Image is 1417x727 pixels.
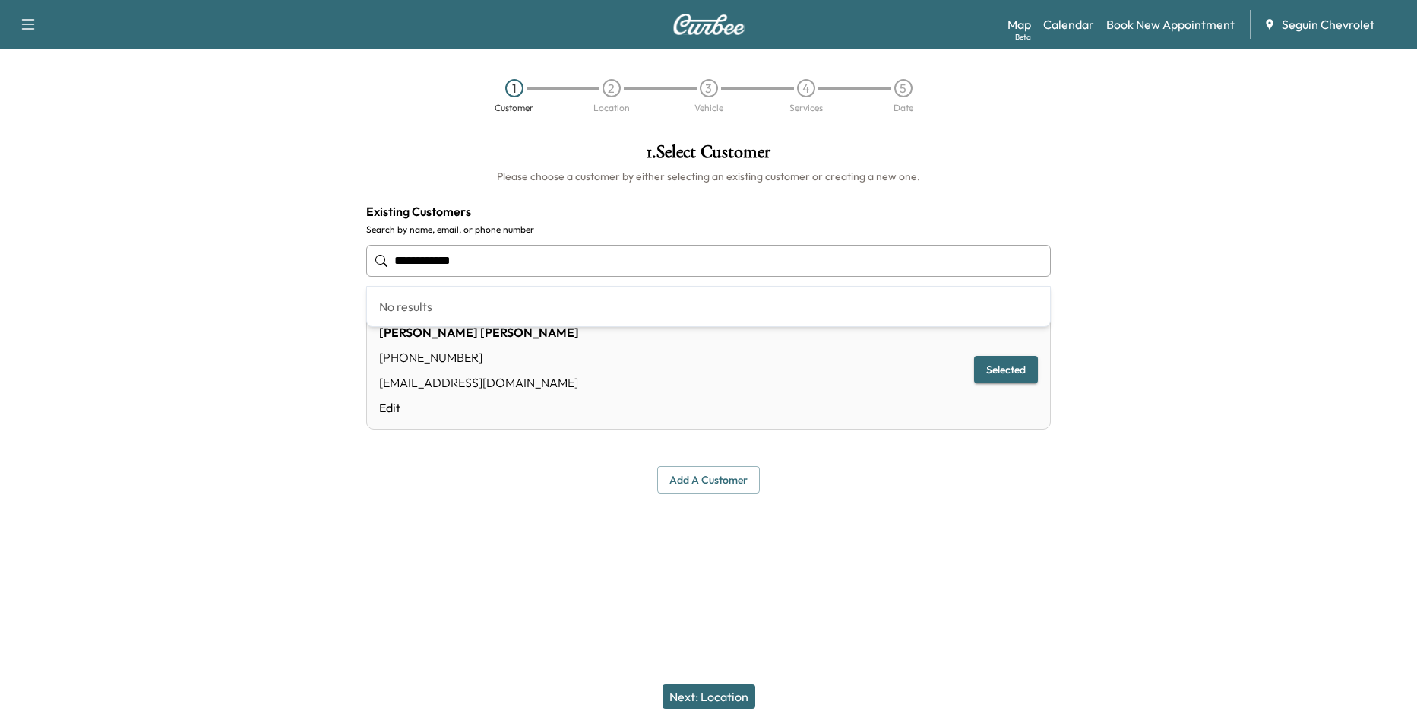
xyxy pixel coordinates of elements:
div: 1 [505,79,523,97]
button: Next: Location [663,684,755,709]
button: Selected [974,356,1038,384]
div: [PHONE_NUMBER] [379,348,579,367]
a: Book New Appointment [1106,15,1235,33]
div: Beta [1015,31,1031,43]
div: Customer [495,103,533,113]
div: 3 [700,79,718,97]
label: Search by name, email, or phone number [366,224,1051,236]
a: Edit [379,398,579,417]
div: [PERSON_NAME] [PERSON_NAME] [379,323,579,341]
img: Curbee Logo [672,14,745,35]
button: Add a customer [657,466,760,494]
a: Calendar [1043,15,1094,33]
div: 5 [894,79,913,97]
div: Date [894,103,913,113]
h1: 1 . Select Customer [366,143,1051,169]
h4: Existing Customers [366,202,1051,221]
div: Location [593,103,630,113]
div: Services [789,103,823,113]
div: [EMAIL_ADDRESS][DOMAIN_NAME] [379,373,579,392]
h6: Please choose a customer by either selecting an existing customer or creating a new one. [366,169,1051,184]
span: Seguin Chevrolet [1282,15,1374,33]
div: 2 [603,79,621,97]
a: MapBeta [1007,15,1031,33]
div: 4 [797,79,815,97]
div: Vehicle [694,103,723,113]
div: No results [367,287,1050,326]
